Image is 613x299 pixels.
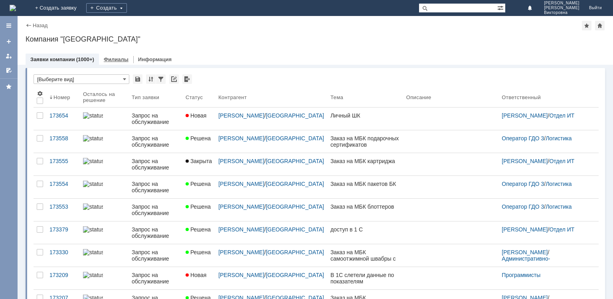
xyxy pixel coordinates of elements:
img: statusbar-100 (1).png [83,249,103,255]
span: Решена [186,203,211,210]
div: Заказ на МБК подарочных сертификатов [330,135,400,148]
a: Филиалы [104,56,129,62]
a: statusbar-100 (1).png [80,221,129,244]
a: Заказ на МБК блоттеров [327,199,403,221]
a: [PERSON_NAME] [218,272,264,278]
div: / [218,272,324,278]
div: (1000+) [76,56,94,62]
a: 173554 [46,176,80,198]
span: Закрыта [186,158,212,164]
div: 173654 [49,112,77,119]
a: Информация [138,56,172,62]
a: [GEOGRAPHIC_DATA] [266,135,324,142]
a: Запрос на обслуживание [129,153,182,175]
a: statusbar-100 (1).png [80,153,129,175]
div: / [218,181,324,187]
th: Контрагент [215,87,327,108]
div: / [218,226,324,233]
a: statusbar-100 (1).png [80,108,129,130]
a: [PERSON_NAME] [502,158,548,164]
img: logo [10,5,16,11]
a: Заказ на МБК самоотжимной швабры с ведром [327,244,403,267]
a: Логистика [546,181,571,187]
div: / [218,158,324,164]
a: Запрос на обслуживание [129,108,182,130]
a: Личный ШК [327,108,403,130]
a: Решена [182,130,215,153]
img: statusbar-100 (1).png [83,112,103,119]
div: Компания "[GEOGRAPHIC_DATA]" [26,35,605,43]
div: Заказ на МБК блоттеров [330,203,400,210]
div: Тип заявки [132,94,159,100]
a: statusbar-100 (1).png [80,130,129,153]
a: Отдел ИТ [549,226,574,233]
div: Осталось на решение [83,91,119,103]
a: Запрос на обслуживание [129,130,182,153]
th: Статус [182,87,215,108]
div: 173554 [49,181,77,187]
div: 173558 [49,135,77,142]
div: Сохранить вид [133,74,142,84]
img: statusbar-100 (1).png [83,272,103,278]
div: Ответственный [502,94,541,100]
a: statusbar-100 (1).png [80,244,129,267]
div: Тема [330,94,343,100]
a: [PERSON_NAME] [218,249,264,255]
a: [PERSON_NAME] [218,158,264,164]
a: Создать заявку [2,35,15,48]
a: 173379 [46,221,80,244]
div: доступ в 1 С [330,226,400,233]
div: Заказ на МБК картриджа [330,158,400,164]
div: / [218,112,324,119]
a: [PERSON_NAME] [502,226,548,233]
span: Решена [186,181,211,187]
th: Тема [327,87,403,108]
span: Настройки [37,90,43,97]
div: Запрос на обслуживание [132,272,179,285]
div: Создать [86,3,127,13]
a: [PERSON_NAME] [502,249,548,255]
a: Запрос на обслуживание [129,199,182,221]
a: Программисты [502,272,540,278]
a: [PERSON_NAME] [218,135,264,142]
div: Фильтрация... [156,74,166,84]
a: [PERSON_NAME] [218,226,264,233]
a: Запрос на обслуживание [129,267,182,289]
a: Мои согласования [2,64,15,77]
a: Назад [33,22,47,28]
th: Номер [46,87,80,108]
a: statusbar-100 (1).png [80,267,129,289]
a: Административно-хозяйственный отдел [502,255,557,268]
div: Запрос на обслуживание [132,226,179,239]
div: Статус [186,94,203,100]
a: Логистика [546,135,571,142]
a: [GEOGRAPHIC_DATA] [266,158,324,164]
a: 173553 [46,199,80,221]
div: 173330 [49,249,77,255]
a: Оператор ГДО 3 [502,135,544,142]
div: 173555 [49,158,77,164]
div: / [502,158,589,164]
div: / [502,112,589,119]
div: Личный ШК [330,112,400,119]
a: [PERSON_NAME] [218,181,264,187]
img: statusbar-100 (1).png [83,203,103,210]
a: 173209 [46,267,80,289]
div: Запрос на обслуживание [132,158,179,171]
div: / [502,203,589,210]
span: [PERSON_NAME] [544,6,579,10]
a: Логистика [546,203,571,210]
div: Запрос на обслуживание [132,249,179,262]
a: Оператор ГДО 3 [502,181,544,187]
a: Мои заявки [2,50,15,62]
div: Добавить в избранное [582,21,591,30]
a: [GEOGRAPHIC_DATA] [266,272,324,278]
a: Запрос на обслуживание [129,176,182,198]
a: Оператор ГДО 3 [502,203,544,210]
a: [GEOGRAPHIC_DATA] [266,112,324,119]
span: [PERSON_NAME] [544,1,579,6]
a: 173654 [46,108,80,130]
div: В 1С слетели данные по показателям [330,272,400,285]
img: statusbar-100 (1).png [83,181,103,187]
a: [GEOGRAPHIC_DATA] [266,181,324,187]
